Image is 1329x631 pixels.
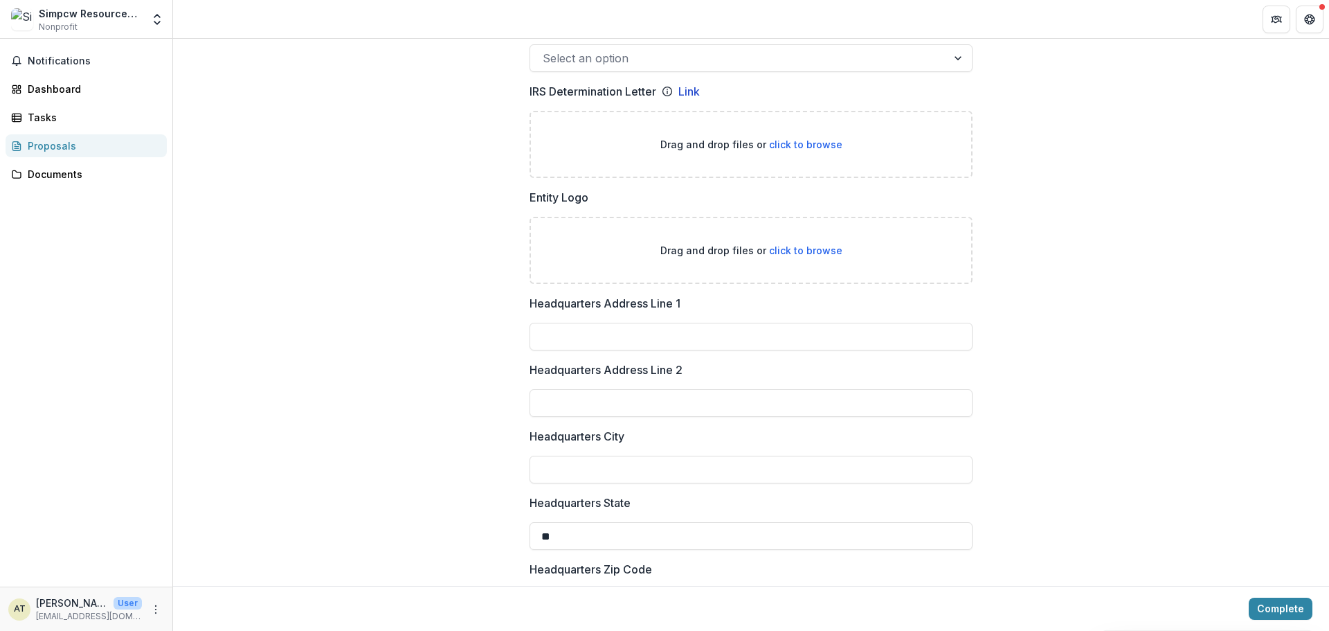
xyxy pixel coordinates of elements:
div: Dashboard [28,82,156,96]
a: Link [678,83,700,100]
a: Proposals [6,134,167,157]
p: Entity Logo [530,189,588,206]
span: Nonprofit [39,21,78,33]
p: Headquarters Zip Code [530,561,652,578]
span: click to browse [769,245,842,256]
button: Get Help [1296,6,1323,33]
div: Documents [28,167,156,181]
p: Drag and drop files or [660,137,842,152]
a: Tasks [6,106,167,129]
a: Dashboard [6,78,167,100]
p: IRS Determination Letter [530,83,656,100]
span: click to browse [769,139,842,150]
p: User [114,597,142,610]
div: Tasks [28,110,156,125]
p: [EMAIL_ADDRESS][DOMAIN_NAME] [36,610,142,623]
p: [PERSON_NAME] [36,596,108,610]
p: Headquarters State [530,495,631,511]
span: Notifications [28,55,161,67]
p: Headquarters Address Line 2 [530,362,682,378]
button: Complete [1249,598,1312,620]
p: Headquarters Address Line 1 [530,295,680,312]
button: More [147,601,164,618]
div: Alexandras Terrick [14,605,26,614]
button: Partners [1263,6,1290,33]
div: Proposals [28,139,156,153]
p: Drag and drop files or [660,243,842,258]
a: Documents [6,163,167,186]
img: Simpcw Resources LLP (SRLLP) [11,8,33,30]
p: Headquarters City [530,428,624,445]
button: Open entity switcher [147,6,167,33]
button: Notifications [6,50,167,72]
div: Simpcw Resources LLP (SRLLP) [39,6,142,21]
